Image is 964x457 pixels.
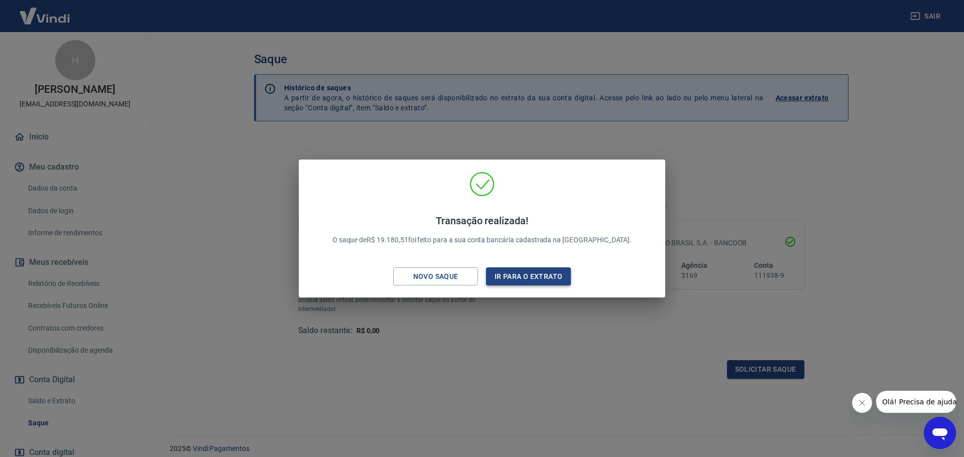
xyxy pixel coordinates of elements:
[401,270,470,283] div: Novo saque
[393,267,478,286] button: Novo saque
[6,7,84,15] span: Olá! Precisa de ajuda?
[852,393,872,413] iframe: Close message
[924,417,956,449] iframe: Button to launch messaging window
[876,391,956,413] iframe: Message from company
[332,215,632,245] p: O saque de R$ 19.180,51 foi feito para a sua conta bancária cadastrada na [GEOGRAPHIC_DATA].
[332,215,632,227] h4: Transação realizada!
[486,267,571,286] button: Ir para o extrato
